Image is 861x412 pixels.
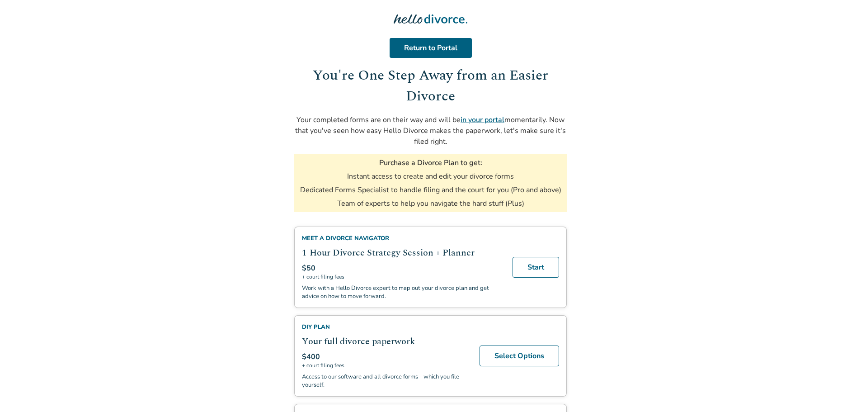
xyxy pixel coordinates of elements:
[393,235,399,241] span: info
[302,335,469,348] h2: Your full divorce paperwork
[390,38,472,58] a: Return to Portal
[379,158,482,168] h3: Purchase a Divorce Plan to get:
[302,284,502,300] p: Work with a Hello Divorce expert to map out your divorce plan and get advice on how to move forward.
[302,263,315,273] span: $50
[480,346,559,366] a: Select Options
[294,65,567,107] h1: You're One Step Away from an Easier Divorce
[302,246,502,260] h2: 1-Hour Divorce Strategy Session + Planner
[302,323,469,331] div: DIY Plan
[302,352,320,362] span: $400
[513,257,559,278] a: Start
[302,362,469,369] span: + court filing fees
[302,234,502,242] div: Meet a divorce navigator
[302,373,469,389] p: Access to our software and all divorce forms - which you file yourself.
[347,171,514,181] li: Instant access to create and edit your divorce forms
[461,115,504,125] a: in your portal
[302,273,502,280] span: + court filing fees
[334,324,339,330] span: info
[300,185,561,195] li: Dedicated Forms Specialist to handle filing and the court for you (Pro and above)
[294,114,567,147] p: Your completed forms are on their way and will be momentarily. Now that you've seen how easy Hell...
[337,199,524,208] li: Team of experts to help you navigate the hard stuff (Plus)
